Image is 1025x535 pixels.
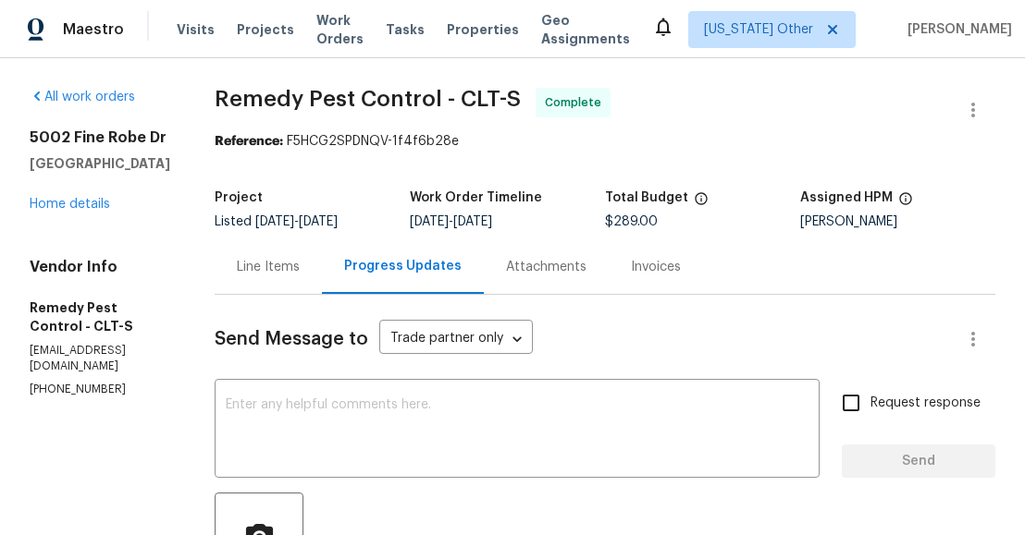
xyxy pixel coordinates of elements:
[237,258,300,276] div: Line Items
[800,191,893,204] h5: Assigned HPM
[177,20,215,39] span: Visits
[63,20,124,39] span: Maestro
[541,11,630,48] span: Geo Assignments
[30,154,170,173] h5: [GEOGRAPHIC_DATA]
[605,215,658,228] span: $289.00
[215,88,521,110] span: Remedy Pest Control - CLT-S
[506,258,587,276] div: Attachments
[215,135,283,148] b: Reference:
[30,298,170,335] h5: Remedy Pest Control - CLT-S
[237,20,294,39] span: Projects
[30,91,135,103] a: All work orders
[30,382,170,397] p: [PHONE_NUMBER]
[545,93,609,112] span: Complete
[30,258,170,276] h4: Vendor Info
[255,215,338,228] span: -
[215,191,263,204] h5: Project
[30,198,110,211] a: Home details
[900,20,1012,39] span: [PERSON_NAME]
[299,215,338,228] span: [DATE]
[386,23,425,36] span: Tasks
[447,20,519,39] span: Properties
[215,132,995,151] div: F5HCG2SPDNQV-1f4f6b28e
[30,343,170,374] p: [EMAIL_ADDRESS][DOMAIN_NAME]
[316,11,364,48] span: Work Orders
[704,20,813,39] span: [US_STATE] Other
[800,215,995,228] div: [PERSON_NAME]
[344,257,462,275] div: Progress Updates
[410,215,492,228] span: -
[871,394,981,413] span: Request response
[30,128,170,147] h2: 5002 Fine Robe Dr
[410,191,542,204] h5: Work Order Timeline
[215,330,368,348] span: Send Message to
[605,191,688,204] h5: Total Budget
[255,215,294,228] span: [DATE]
[898,191,913,215] span: The hpm assigned to this work order.
[410,215,449,228] span: [DATE]
[694,191,709,215] span: The total cost of line items that have been proposed by Opendoor. This sum includes line items th...
[631,258,681,276] div: Invoices
[379,324,533,355] div: Trade partner only
[215,215,338,228] span: Listed
[453,215,492,228] span: [DATE]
